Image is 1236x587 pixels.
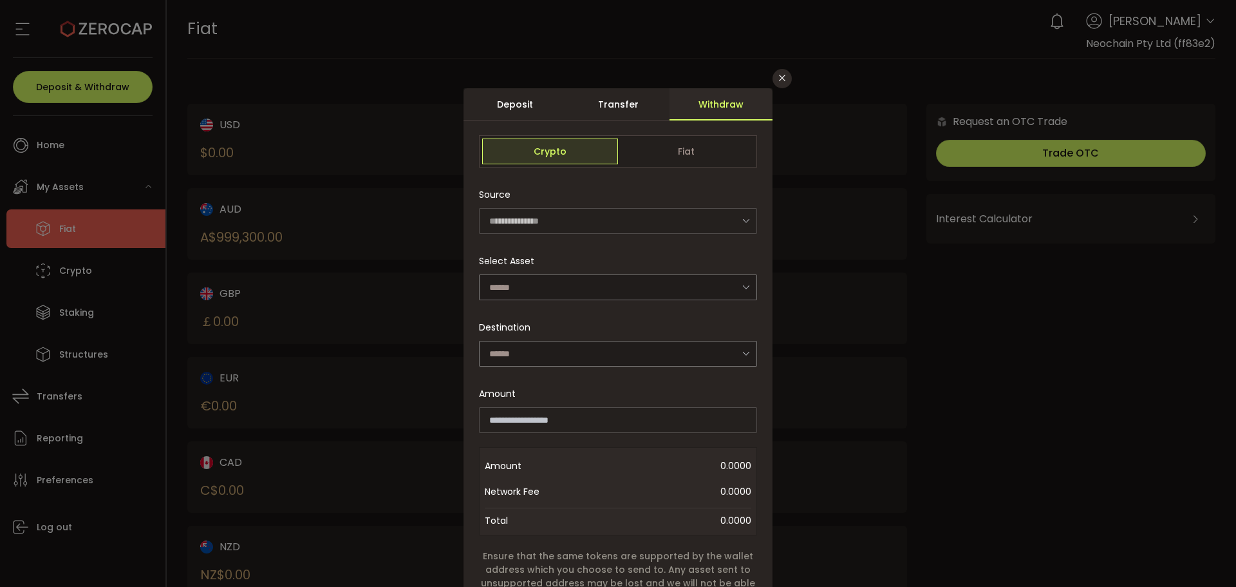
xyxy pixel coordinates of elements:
span: Destination [479,321,530,334]
span: Network Fee [485,479,588,505]
span: Fiat [618,139,754,164]
button: Close [772,69,792,88]
span: 0.0000 [588,453,751,479]
span: Amount [479,387,516,401]
span: Total [485,512,508,530]
div: Deposit [464,88,566,120]
label: Select Asset [479,255,542,267]
iframe: Chat Widget [1172,525,1236,587]
span: Crypto [482,139,618,164]
span: 0.0000 [588,479,751,505]
div: Transfer [566,88,669,120]
span: 0.0000 [720,512,751,530]
div: Withdraw [669,88,772,120]
span: Source [479,182,510,207]
span: Amount [485,453,588,479]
